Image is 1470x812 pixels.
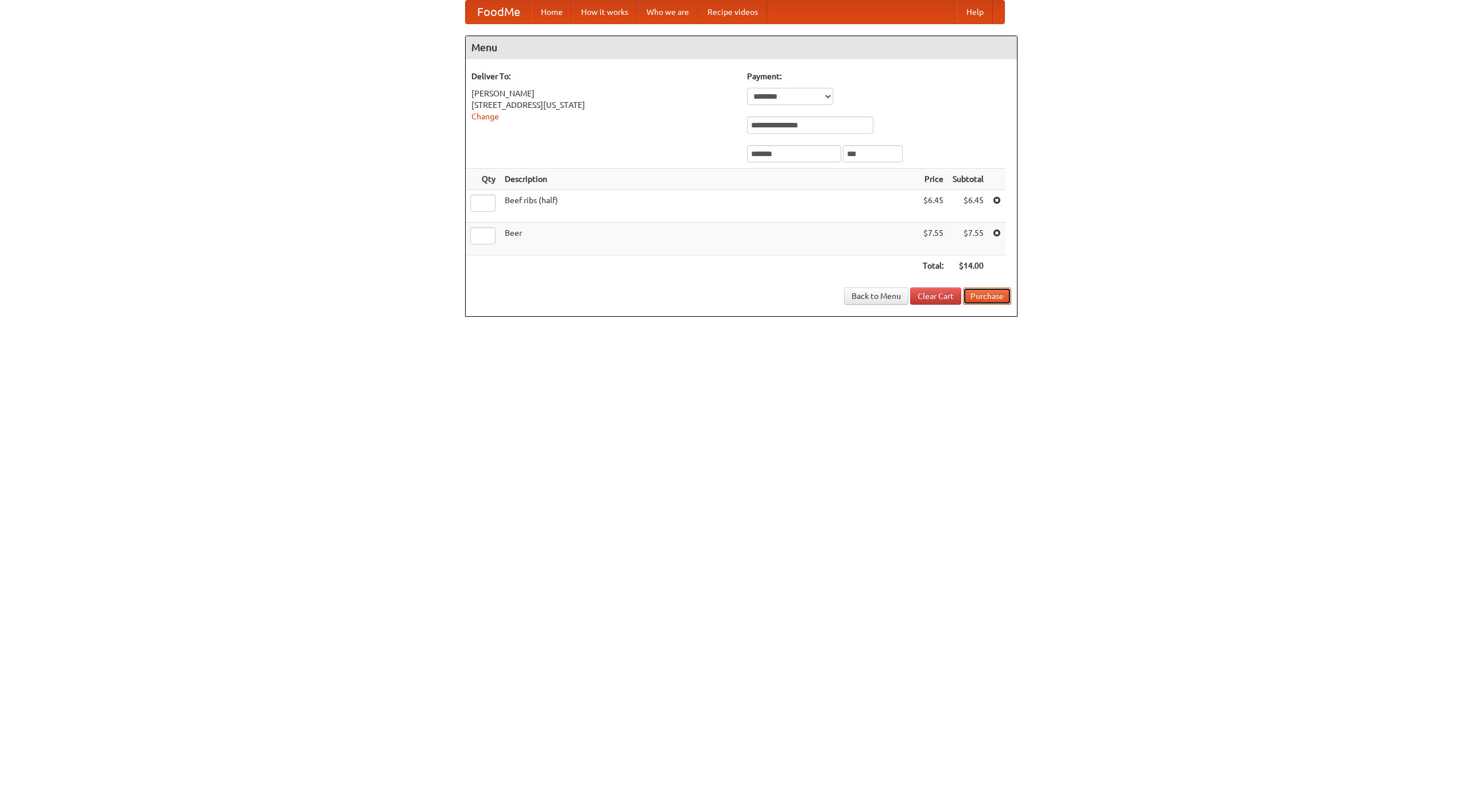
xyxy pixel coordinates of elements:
[948,255,988,277] th: $14.00
[844,287,908,305] a: Back to Menu
[471,71,736,82] h5: Deliver To:
[500,169,918,190] th: Description
[466,36,1017,59] h4: Menu
[918,223,948,255] td: $7.55
[918,169,948,190] th: Price
[747,71,1011,82] h5: Payment:
[948,223,988,255] td: $7.55
[572,1,637,24] a: How it works
[500,190,918,223] td: Beef ribs (half)
[918,255,948,277] th: Total:
[698,1,767,24] a: Recipe videos
[532,1,572,24] a: Home
[466,169,500,190] th: Qty
[910,287,961,305] a: Clear Cart
[948,190,988,223] td: $6.45
[948,169,988,190] th: Subtotal
[471,112,499,121] a: Change
[957,1,993,24] a: Help
[500,223,918,255] td: Beer
[637,1,698,24] a: Who we are
[466,1,532,24] a: FoodMe
[918,190,948,223] td: $6.45
[471,99,736,111] div: [STREET_ADDRESS][US_STATE]
[963,287,1011,305] button: Purchase
[471,88,736,99] div: [PERSON_NAME]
